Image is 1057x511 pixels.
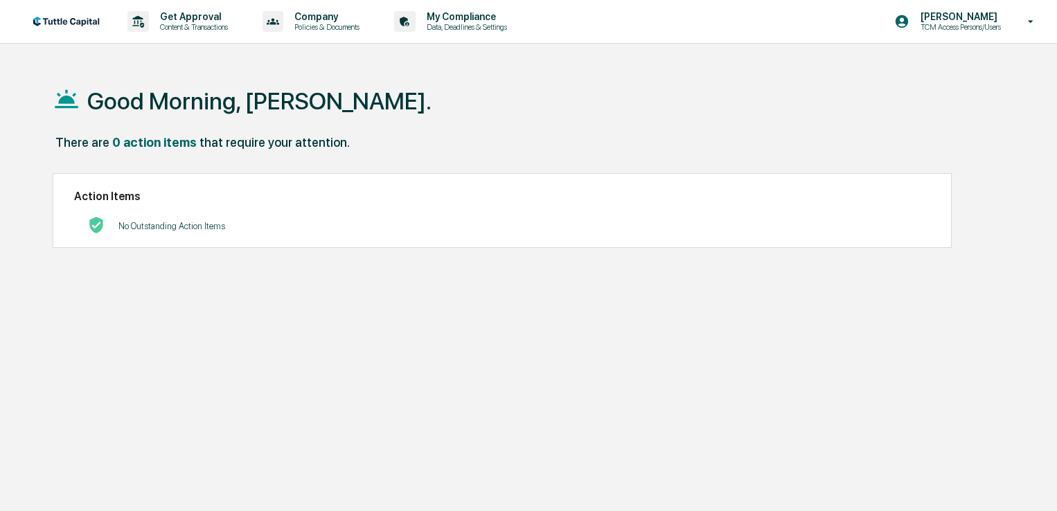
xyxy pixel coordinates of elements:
[149,11,235,22] p: Get Approval
[112,135,197,150] div: 0 action items
[283,22,366,32] p: Policies & Documents
[87,87,432,115] h1: Good Morning, [PERSON_NAME].
[909,11,1008,22] p: [PERSON_NAME]
[149,22,235,32] p: Content & Transactions
[909,22,1008,32] p: TCM Access Persons/Users
[33,17,100,26] img: logo
[283,11,366,22] p: Company
[88,217,105,233] img: No Actions logo
[74,190,930,203] h2: Action Items
[416,22,514,32] p: Data, Deadlines & Settings
[118,221,225,231] p: No Outstanding Action Items
[416,11,514,22] p: My Compliance
[199,135,350,150] div: that require your attention.
[55,135,109,150] div: There are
